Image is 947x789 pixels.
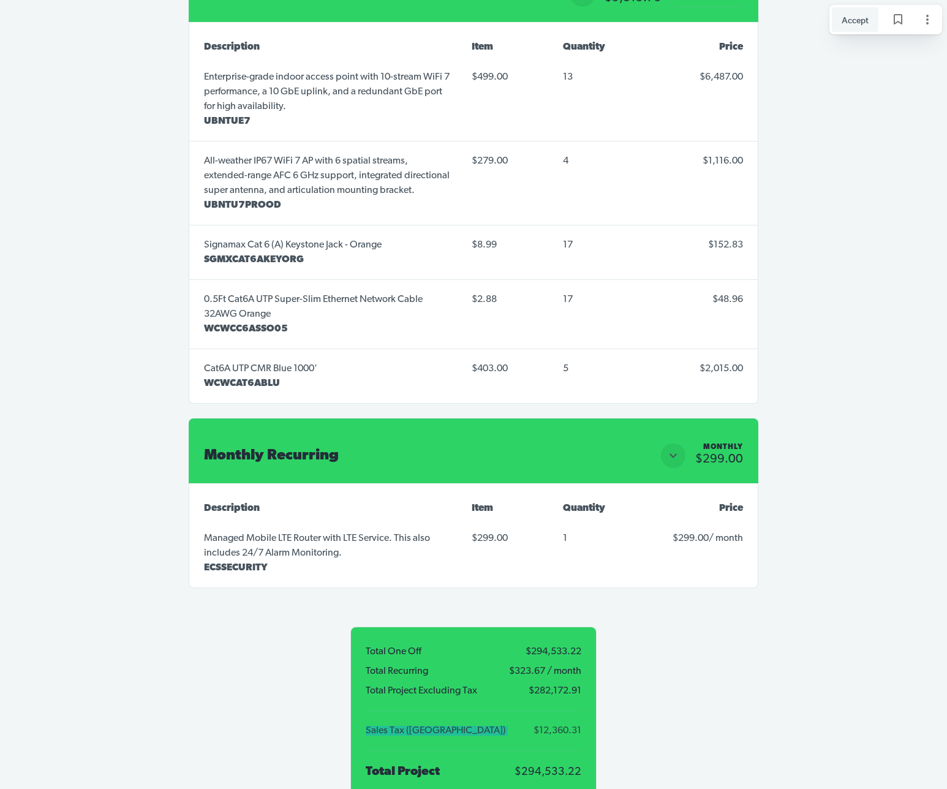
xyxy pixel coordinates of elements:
[719,504,743,513] span: Price
[719,42,743,52] span: Price
[204,563,268,573] span: ECSSECURITY
[204,255,304,265] span: SGMXCAT6AKEYORG
[505,686,581,696] span: $282,172.91
[842,13,869,26] span: Accept
[204,504,260,513] span: Description
[204,238,382,252] p: Signamax Cat 6 (A) Keystone Jack - Orange
[472,529,543,548] span: $299.00
[366,666,504,676] span: Total Recurring
[563,364,568,374] span: 5
[204,448,339,463] span: Monthly Recurring
[204,361,317,376] p: Cat6A UTP CMR Blue 1000'
[563,504,605,513] span: Quantity
[915,7,940,32] button: Page options
[523,726,582,736] span: $12,360.31
[472,290,543,309] span: $2.88
[832,7,878,32] button: Accept
[545,666,581,676] span: / month
[700,364,743,374] span: $2,015.00
[563,156,568,166] span: 4
[204,531,452,561] p: Managed Mobile LTE Router with LTE Service. This also includes 24/7 Alarm Monitoring.
[703,156,743,166] span: $1,116.00
[515,767,581,778] span: $294,533.22
[661,444,685,468] button: Close section
[712,295,743,304] span: $48.96
[204,70,452,114] p: Enterprise-grade indoor access point with 10-stream WiFi 7 performance, a 10 GbE uplink, and a re...
[366,766,440,778] span: Total Project
[563,240,573,250] span: 17
[204,42,260,52] span: Description
[204,324,288,334] span: WCWCC6ASSO05
[563,534,567,543] span: 1
[204,116,251,126] span: UBNTUE7
[204,200,281,210] span: UBNTU7PROOD
[472,235,543,255] span: $8.99
[563,42,605,52] span: Quantity
[695,453,743,466] span: $299.00
[366,686,500,696] span: Total Project Excluding Tax
[472,151,543,171] span: $279.00
[204,379,280,388] span: WCWCAT6ABLU
[472,359,543,379] span: $403.00
[476,647,581,657] span: $294,533.22
[708,240,743,250] span: $152.83
[700,72,743,82] span: $6,487.00
[204,154,452,198] p: All-weather IP67 WiFi 7 AP with 6 spatial streams, extended-range AFC 6 GHz support, integrated d...
[366,726,518,736] span: Sales Tax ([GEOGRAPHIC_DATA])
[563,72,573,82] span: 13
[563,295,573,304] span: 17
[673,534,709,543] span: $299.00
[509,666,545,676] span: $323.67
[703,444,743,451] div: Monthly
[472,42,493,52] span: Item
[204,292,452,322] p: 0.5Ft Cat6A UTP Super-Slim Ethernet Network Cable 32AWG Orange
[472,67,543,87] span: $499.00
[472,504,493,513] span: Item
[366,647,471,657] span: Total One Off
[709,534,743,543] span: / month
